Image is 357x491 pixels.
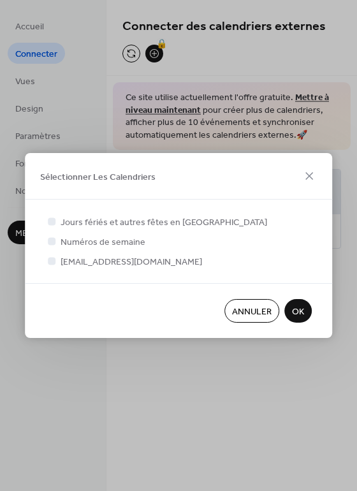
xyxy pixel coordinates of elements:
[232,305,272,319] span: Annuler
[61,256,202,269] span: [EMAIL_ADDRESS][DOMAIN_NAME]
[292,305,304,319] span: OK
[224,299,279,323] button: Annuler
[61,236,145,249] span: Numéros de semaine
[40,170,156,184] span: Sélectionner Les Calendriers
[61,216,267,230] span: Jours fériés et autres fêtes en [GEOGRAPHIC_DATA]
[284,299,312,323] button: OK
